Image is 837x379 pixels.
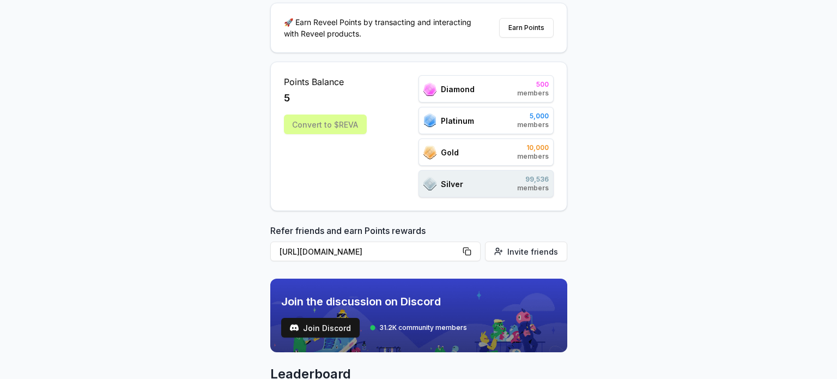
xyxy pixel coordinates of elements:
span: Points Balance [284,75,367,88]
span: members [517,121,549,129]
span: members [517,152,549,161]
img: test [290,323,299,332]
button: Earn Points [499,18,554,38]
img: ranks_icon [423,82,436,96]
span: Join the discussion on Discord [281,294,467,309]
span: Gold [441,147,459,158]
button: [URL][DOMAIN_NAME] [270,242,481,261]
span: members [517,184,549,192]
span: Diamond [441,83,475,95]
span: Silver [441,178,463,190]
img: ranks_icon [423,113,436,128]
img: discord_banner [270,279,567,352]
span: members [517,89,549,98]
img: ranks_icon [423,177,436,191]
button: Invite friends [485,242,567,261]
div: Refer friends and earn Points rewards [270,224,567,266]
span: 10,000 [517,143,549,152]
button: Join Discord [281,318,360,338]
span: Invite friends [507,246,558,257]
span: Join Discord [303,322,351,334]
span: 5 [284,91,290,106]
a: testJoin Discord [281,318,360,338]
span: 99,536 [517,175,549,184]
span: 500 [517,80,549,89]
span: Platinum [441,115,474,127]
span: 31.2K community members [379,323,467,332]
p: 🚀 Earn Reveel Points by transacting and interacting with Reveel products. [284,16,480,39]
span: 5,000 [517,112,549,121]
img: ranks_icon [423,146,436,159]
